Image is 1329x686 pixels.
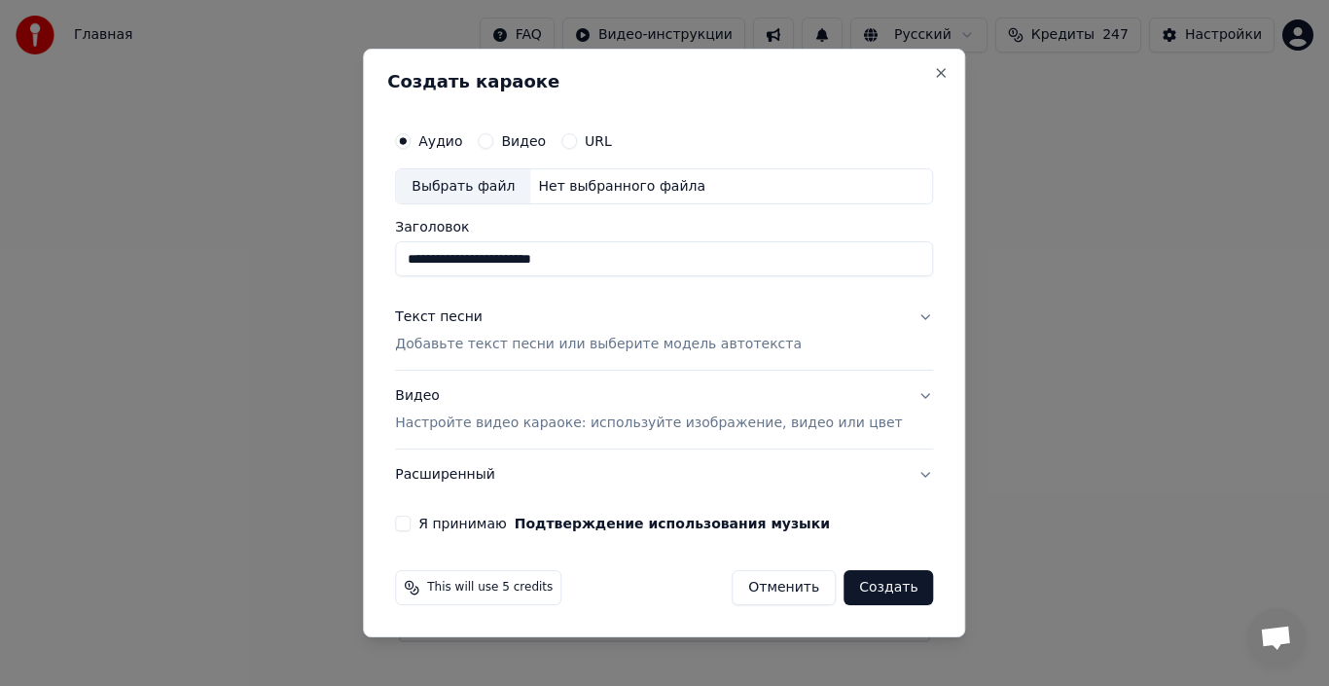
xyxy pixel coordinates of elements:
[585,134,612,148] label: URL
[418,134,462,148] label: Аудио
[387,73,941,90] h2: Создать караоке
[395,372,933,450] button: ВидеоНастройте видео караоке: используйте изображение, видео или цвет
[396,169,530,204] div: Выбрать файл
[395,336,802,355] p: Добавьте текст песни или выберите модель автотекста
[395,221,933,235] label: Заголовок
[530,177,713,197] div: Нет выбранного файла
[395,387,902,434] div: Видео
[395,450,933,500] button: Расширенный
[418,517,830,530] label: Я принимаю
[844,570,933,605] button: Создать
[515,517,830,530] button: Я принимаю
[732,570,836,605] button: Отменить
[427,580,553,596] span: This will use 5 credits
[501,134,546,148] label: Видео
[395,414,902,433] p: Настройте видео караоке: используйте изображение, видео или цвет
[395,293,933,371] button: Текст песниДобавьте текст песни или выберите модель автотекста
[395,308,483,328] div: Текст песни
